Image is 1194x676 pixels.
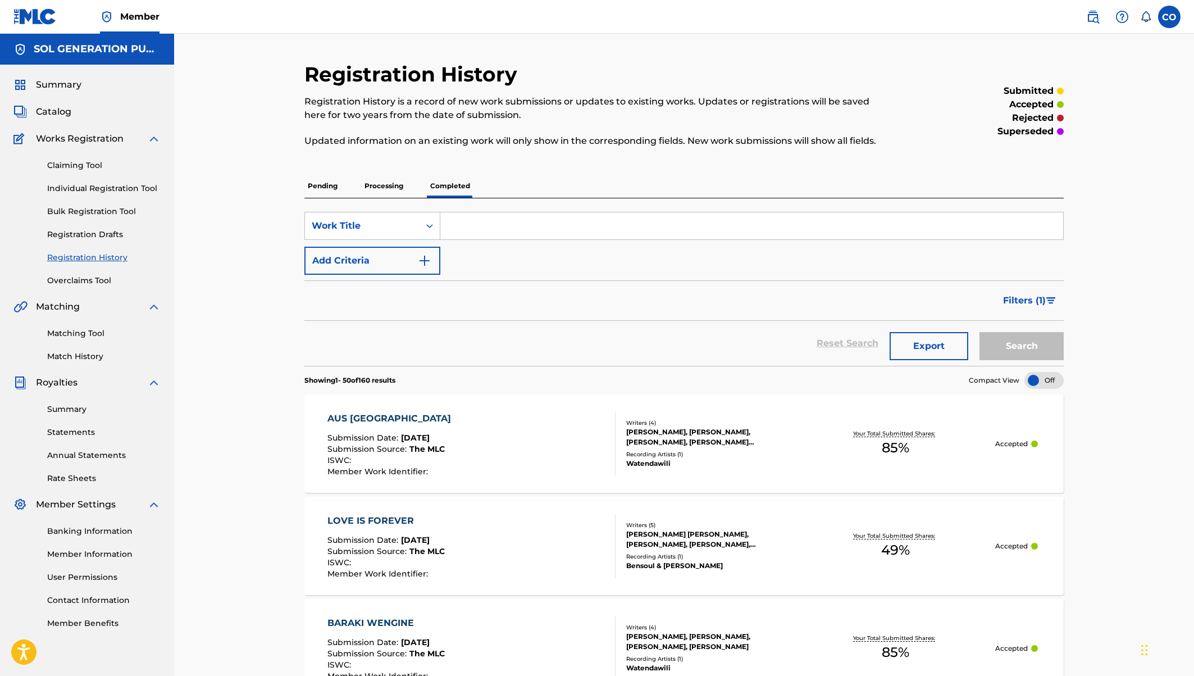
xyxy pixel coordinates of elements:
span: 49 % [881,540,910,560]
p: Accepted [995,439,1028,449]
p: Registration History is a record of new work submissions or updates to existing works. Updates or... [304,95,889,122]
div: Writers ( 5 ) [626,521,796,529]
a: Registration Drafts [47,229,161,241]
div: [PERSON_NAME] [PERSON_NAME], [PERSON_NAME], [PERSON_NAME], [PERSON_NAME] [626,529,796,550]
a: Summary [47,403,161,415]
a: CatalogCatalog [13,105,71,119]
h5: SOL GENERATION PUBLISHING LIMITED [34,43,161,56]
a: Registration History [47,252,161,264]
a: User Permissions [47,571,161,583]
a: Match History [47,351,161,362]
span: Member [120,10,159,23]
a: Public Search [1082,6,1104,28]
span: Member Work Identifier : [327,466,431,477]
span: The MLC [409,546,445,556]
h2: Registration History [304,62,523,87]
div: Notifications [1140,11,1151,22]
div: [PERSON_NAME], [PERSON_NAME], [PERSON_NAME], [PERSON_NAME] [PERSON_NAME] [626,427,796,447]
div: Writers ( 4 ) [626,419,796,427]
p: Pending [304,174,341,198]
p: Accepted [995,643,1028,654]
div: AUS [GEOGRAPHIC_DATA] [327,412,457,425]
img: Member Settings [13,498,27,511]
span: ISWC : [327,660,354,670]
img: expand [147,300,161,314]
span: Royalties [36,376,78,389]
span: Summary [36,78,81,92]
a: Overclaims Tool [47,275,161,287]
div: Writers ( 4 ) [626,623,796,632]
span: Submission Date : [327,433,401,443]
iframe: Chat Widget [1138,622,1194,676]
span: Compact View [969,375,1019,385]
span: [DATE] [401,433,430,443]
span: Matching [36,300,80,314]
div: User Menu [1158,6,1181,28]
div: BARAKI WENGINE [327,616,445,630]
span: ISWC : [327,455,354,465]
p: Your Total Submitted Shares: [853,429,938,438]
a: Annual Statements [47,450,161,461]
p: superseded [997,125,1054,138]
img: help [1115,10,1129,24]
span: Member Work Identifier : [327,569,431,579]
span: [DATE] [401,535,430,545]
div: Recording Artists ( 1 ) [626,450,796,459]
span: 85 % [882,438,909,458]
a: Contact Information [47,595,161,606]
button: Filters (1) [996,287,1064,315]
span: 85 % [882,642,909,663]
img: Top Rightsholder [100,10,113,24]
img: 9d2ae6d4665cec9f34b9.svg [418,254,431,267]
div: Watendawili [626,459,796,469]
p: accepted [1009,98,1054,111]
img: search [1086,10,1100,24]
a: SummarySummary [13,78,81,92]
span: The MLC [409,648,445,659]
a: AUS [GEOGRAPHIC_DATA]Submission Date:[DATE]Submission Source:The MLCISWC:Member Work Identifier:W... [304,394,1064,493]
a: Member Information [47,548,161,560]
div: Help [1111,6,1133,28]
span: Submission Source : [327,444,409,454]
a: Individual Registration Tool [47,183,161,194]
img: expand [147,376,161,389]
img: expand [147,132,161,146]
div: LOVE IS FOREVER [327,514,445,528]
p: Accepted [995,541,1028,551]
img: Catalog [13,105,27,119]
img: expand [147,498,161,511]
p: Your Total Submitted Shares: [853,532,938,540]
a: Statements [47,427,161,438]
a: Matching Tool [47,328,161,339]
form: Search Form [304,212,1064,366]
p: submitted [1004,84,1054,98]
img: Summary [13,78,27,92]
div: Recording Artists ( 1 ) [626,552,796,561]
img: Accounts [13,43,27,56]
p: Your Total Submitted Shares: [853,634,938,642]
img: Matching [13,300,28,314]
span: Submission Source : [327,648,409,659]
a: Rate Sheets [47,473,161,484]
p: rejected [1012,111,1054,125]
div: Work Title [312,219,413,233]
img: filter [1046,297,1056,304]
span: Catalog [36,105,71,119]
img: Works Registration [13,132,28,146]
span: ISWC : [327,557,354,568]
div: [PERSON_NAME], [PERSON_NAME], [PERSON_NAME], [PERSON_NAME] [626,632,796,652]
a: LOVE IS FOREVERSubmission Date:[DATE]Submission Source:The MLCISWC:Member Work Identifier:Writers... [304,497,1064,595]
p: Completed [427,174,473,198]
img: Royalties [13,376,27,389]
div: Recording Artists ( 1 ) [626,655,796,663]
p: Showing 1 - 50 of 160 results [304,375,395,385]
a: Member Benefits [47,618,161,629]
div: Bensoul & [PERSON_NAME] [626,561,796,571]
div: Watendawili [626,663,796,673]
span: [DATE] [401,637,430,647]
a: Banking Information [47,525,161,537]
p: Updated information on an existing work will only show in the corresponding fields. New work subm... [304,134,889,148]
span: Submission Date : [327,535,401,545]
a: Claiming Tool [47,160,161,171]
